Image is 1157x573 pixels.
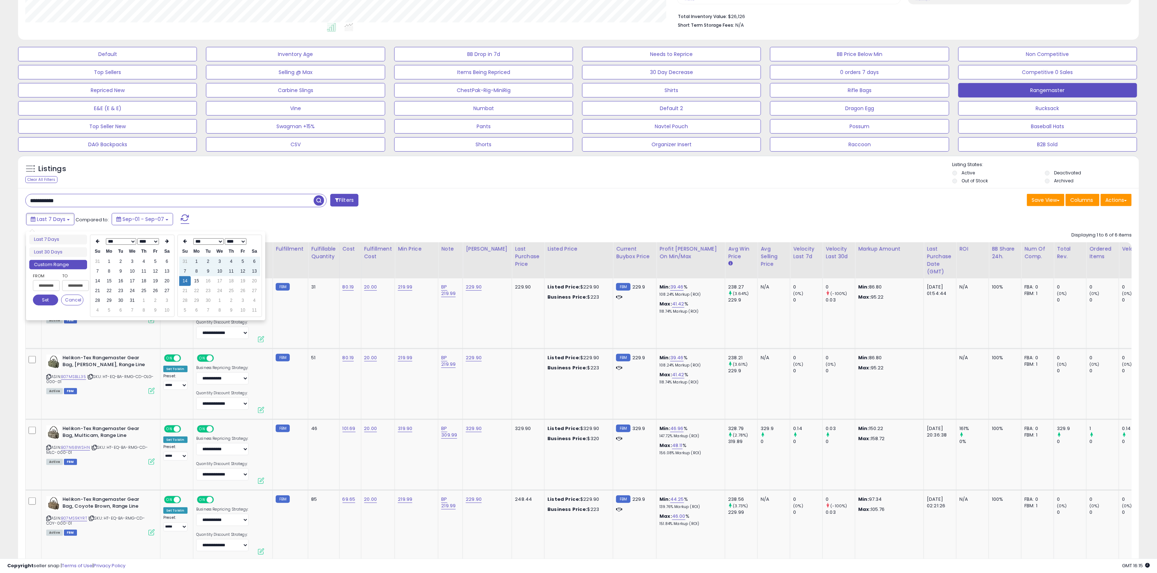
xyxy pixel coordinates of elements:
[179,247,191,256] th: Su
[858,354,869,361] strong: Min:
[191,276,202,286] td: 15
[202,286,214,296] td: 23
[191,257,202,266] td: 1
[196,461,249,466] label: Quantity Discount Strategy:
[92,257,103,266] td: 31
[138,276,150,286] td: 18
[959,355,983,361] div: N/A
[515,284,539,290] div: 229.90
[466,425,482,432] a: 329.90
[770,83,949,97] button: Rifle Bags
[237,276,249,286] td: 19
[126,276,138,286] td: 17
[959,245,986,253] div: ROI
[398,354,412,361] a: 219.99
[657,242,725,278] th: The percentage added to the cost of goods (COGS) that forms the calculator for Min & Max prices.
[225,296,237,305] td: 2
[150,276,161,286] td: 19
[547,245,610,253] div: Listed Price
[29,260,87,270] li: Custom Range
[770,101,949,116] button: Dragon Egg
[672,300,684,308] a: 41.42
[343,245,358,253] div: Cost
[33,295,58,305] button: Set
[826,297,855,303] div: 0.03
[441,354,456,368] a: BP 219.99
[632,354,645,361] span: 229.9
[225,276,237,286] td: 18
[547,355,607,361] div: $229.90
[343,283,354,291] a: 80.19
[112,213,173,225] button: Sep-01 - Sep-07
[33,272,58,279] label: From
[958,137,1137,152] button: B2B Sold
[958,65,1137,79] button: Competitive 0 Sales
[1024,355,1048,361] div: FBA: 0
[46,425,61,440] img: 51ad1HKKLUL._SL40_.jpg
[1054,170,1081,176] label: Deactivated
[61,444,90,451] a: B07N68WSHN
[37,216,65,223] span: Last 7 Days
[150,286,161,296] td: 26
[1089,291,1100,296] small: (0%)
[770,137,949,152] button: Raccoon
[466,283,482,291] a: 229.90
[18,101,197,116] button: E&E (E & E)
[115,266,126,276] td: 9
[150,247,161,256] th: Fr
[206,101,385,116] button: Vine
[733,291,749,296] small: (3.64%)
[94,562,125,569] a: Privacy Policy
[364,425,377,432] a: 20.00
[115,296,126,305] td: 30
[206,83,385,97] button: Carbine Slings
[237,257,249,266] td: 5
[126,286,138,296] td: 24
[394,65,573,79] button: Items Being Repriced
[793,284,822,290] div: 0
[1122,245,1148,253] div: Velocity
[992,355,1016,361] div: 100%
[952,161,1139,168] p: Listing States:
[364,496,377,503] a: 20.00
[311,284,334,290] div: 31
[196,365,249,370] label: Business Repricing Strategy:
[992,245,1018,260] div: BB Share 24h.
[61,515,87,521] a: B07MS9KYRT
[659,300,672,307] b: Max:
[25,176,57,183] div: Clear All Filters
[398,496,412,503] a: 219.99
[826,284,855,290] div: 0
[441,283,456,297] a: BP 219.99
[115,286,126,296] td: 23
[214,247,225,256] th: We
[214,305,225,315] td: 8
[214,276,225,286] td: 17
[547,283,580,290] b: Listed Price:
[1024,290,1048,297] div: FBM: 1
[761,245,787,268] div: Avg Selling Price
[670,425,684,432] a: 46.96
[249,305,260,315] td: 11
[225,286,237,296] td: 25
[330,194,358,207] button: Filters
[793,297,822,303] div: 0
[103,296,115,305] td: 29
[466,354,482,361] a: 229.90
[92,276,103,286] td: 14
[678,22,735,28] b: Short Term Storage Fees:
[311,245,336,260] div: Fulfillable Quantity
[92,266,103,276] td: 7
[670,283,684,291] a: 39.46
[92,296,103,305] td: 28
[115,247,126,256] th: Tu
[858,284,918,290] p: 86.80
[115,257,126,266] td: 2
[343,425,356,432] a: 101.69
[1066,194,1100,206] button: Columns
[126,247,138,256] th: We
[659,309,719,314] p: 118.74% Markup (ROI)
[616,245,653,260] div: Current Buybox Price
[1070,196,1093,204] span: Columns
[103,247,115,256] th: Mo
